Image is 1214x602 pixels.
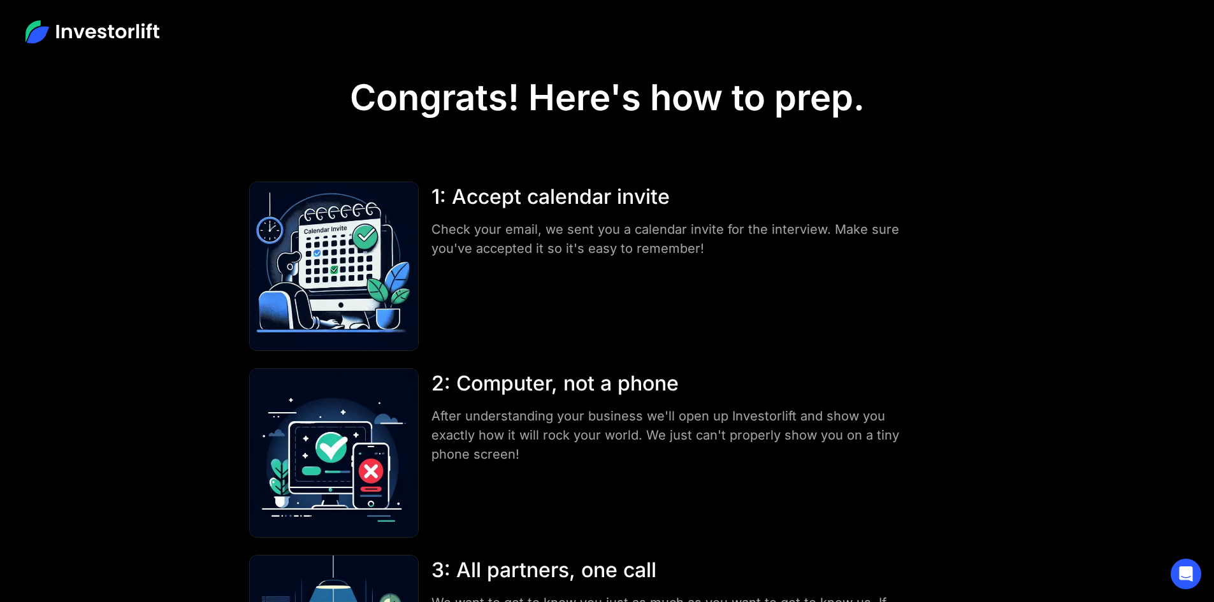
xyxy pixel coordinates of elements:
div: Check your email, we sent you a calendar invite for the interview. Make sure you've accepted it s... [431,220,912,258]
div: Open Intercom Messenger [1171,559,1201,589]
div: After understanding your business we'll open up Investorlift and show you exactly how it will roc... [431,406,912,464]
div: 1: Accept calendar invite [431,182,912,212]
h1: Congrats! Here's how to prep. [350,76,865,119]
div: 3: All partners, one call [431,555,912,585]
div: 2: Computer, not a phone [431,368,912,399]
